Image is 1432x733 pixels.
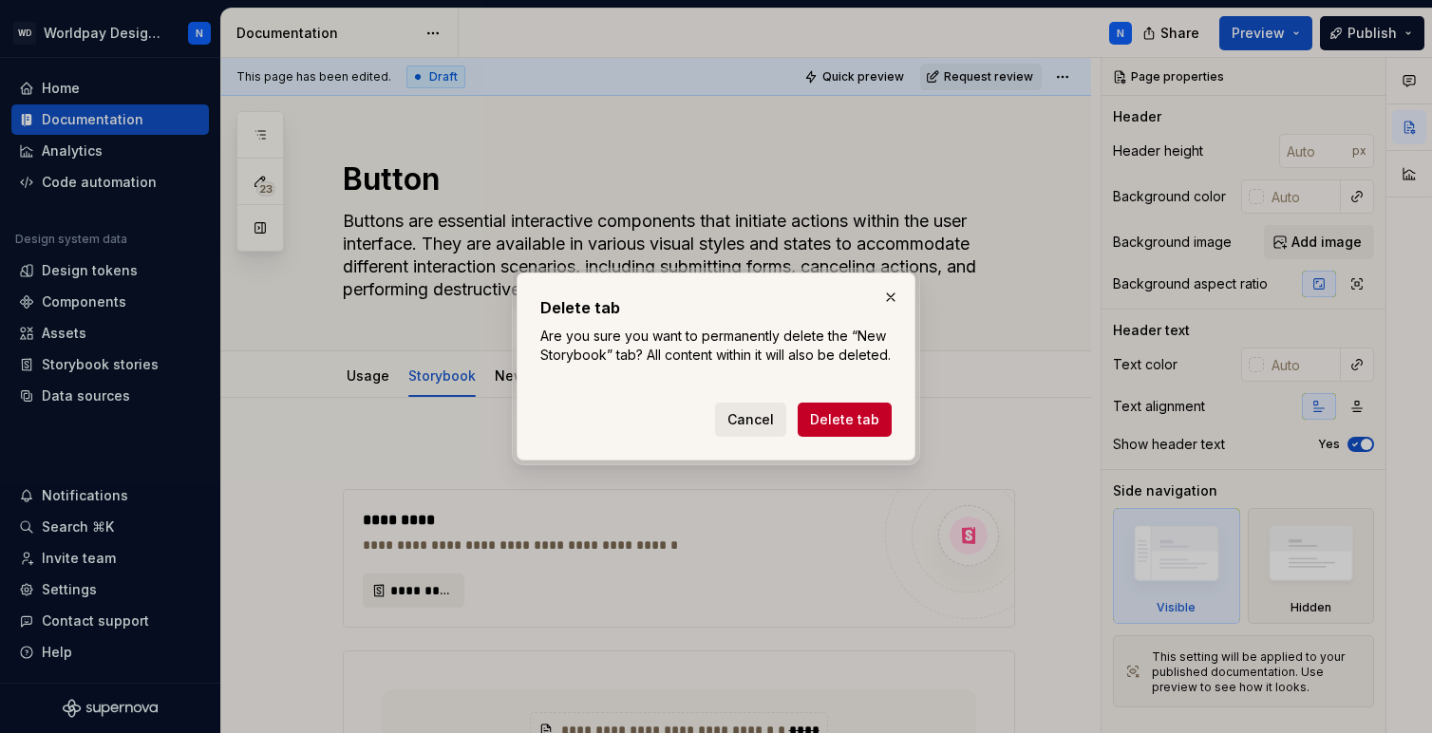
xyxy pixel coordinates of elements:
[540,327,892,365] p: Are you sure you want to permanently delete the “New Storybook” tab? All content within it will a...
[798,403,892,437] button: Delete tab
[727,410,774,429] span: Cancel
[715,403,786,437] button: Cancel
[810,410,879,429] span: Delete tab
[540,296,892,319] h2: Delete tab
